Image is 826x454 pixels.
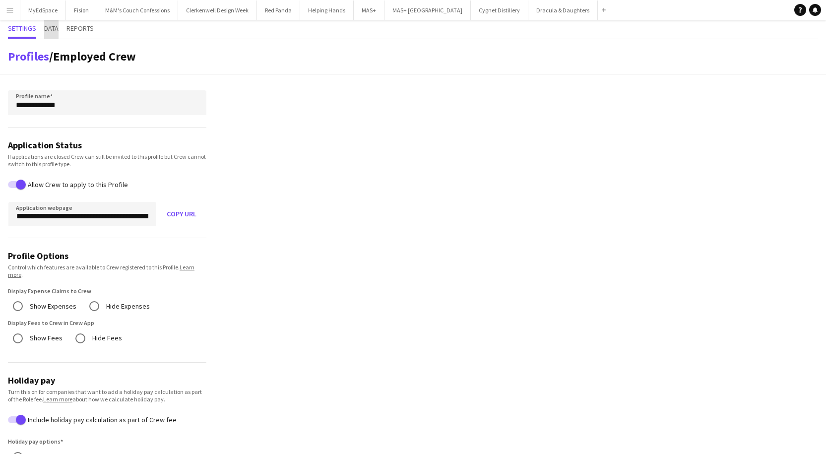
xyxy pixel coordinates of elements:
[8,287,91,295] label: Display Expense Claims to Crew
[66,25,94,32] span: Reports
[8,263,206,278] div: Control which features are available to Crew registered to this Profile. .
[97,0,178,20] button: M&M's Couch Confessions
[300,0,354,20] button: Helping Hands
[471,0,528,20] button: Cygnet Distillery
[26,181,128,189] label: Allow Crew to apply to this Profile
[53,49,136,64] span: Employed Crew
[8,250,206,261] h3: Profile Options
[8,153,206,168] div: If applications are closed Crew can still be invited to this profile but Crew cannot switch to th...
[104,299,150,314] label: Hide Expenses
[8,49,136,64] h1: /
[8,25,36,32] span: Settings
[20,0,66,20] button: MyEdSpace
[257,0,300,20] button: Red Panda
[43,395,72,403] a: Learn more
[8,139,206,151] h3: Application Status
[28,299,76,314] label: Show Expenses
[66,0,97,20] button: Fision
[8,375,206,386] h3: Holiday pay
[8,319,94,326] label: Display Fees to Crew in Crew App
[354,0,384,20] button: MAS+
[44,25,59,32] span: Data
[8,438,63,445] label: Holiday pay options*
[28,330,63,346] label: Show Fees
[157,202,206,226] button: Copy URL
[8,388,206,403] div: Turn this on for companies that want to add a holiday pay calculation as part of the Role fee. ab...
[178,0,257,20] button: Clerkenwell Design Week
[384,0,471,20] button: MAS+ [GEOGRAPHIC_DATA]
[528,0,598,20] button: Dracula & Daughters
[8,49,49,64] a: Profiles
[26,415,177,423] label: Include holiday pay calculation as part of Crew fee
[90,330,122,346] label: Hide Fees
[8,263,194,278] a: Learn more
